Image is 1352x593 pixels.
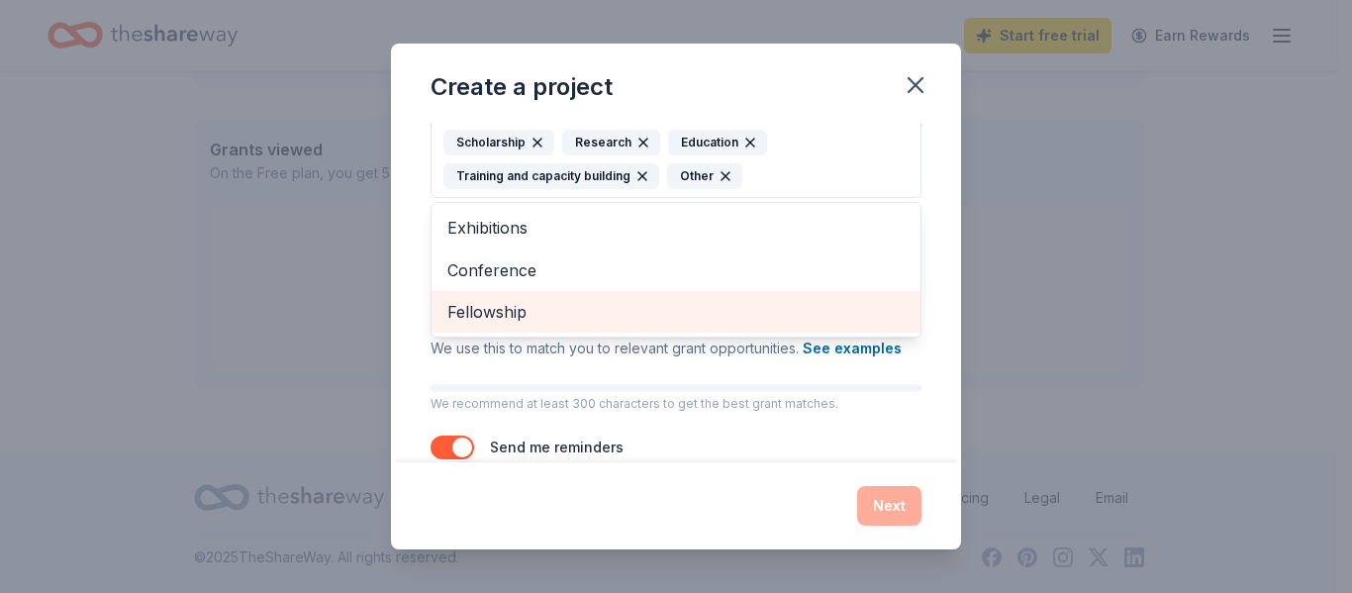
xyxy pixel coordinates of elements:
[562,130,660,155] div: Research
[667,163,742,189] div: Other
[447,257,905,283] span: Conference
[443,130,554,155] div: Scholarship
[668,130,767,155] div: Education
[443,163,659,189] div: Training and capacity building
[431,87,921,198] button: Projects & programmingGeneral operationsCapitalScholarshipResearchEducationTraining and capacity ...
[447,299,905,325] span: Fellowship
[447,215,905,241] span: Exhibitions
[431,202,921,338] div: Projects & programmingGeneral operationsCapitalScholarshipResearchEducationTraining and capacity ...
